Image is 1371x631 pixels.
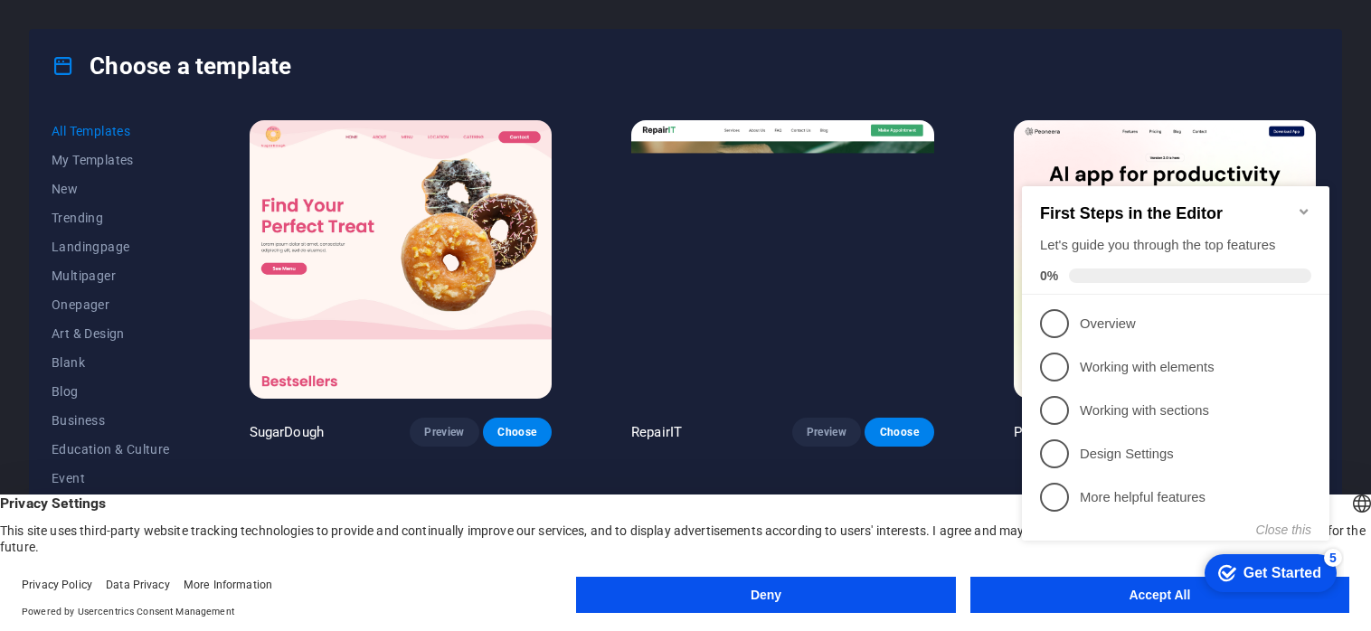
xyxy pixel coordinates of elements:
button: Choose [483,418,552,447]
li: Working with elements [7,186,315,230]
span: Art & Design [52,326,170,341]
p: More helpful features [65,329,282,348]
span: New [52,182,170,196]
span: Blank [52,355,170,370]
button: My Templates [52,146,170,174]
img: RepairIT [631,120,933,399]
span: Landingpage [52,240,170,254]
span: Onepager [52,297,170,312]
li: Design Settings [7,273,315,316]
div: Minimize checklist [282,45,297,60]
span: Multipager [52,268,170,283]
button: All Templates [52,117,170,146]
p: SugarDough [250,423,324,441]
button: Trending [52,203,170,232]
div: Get Started [229,406,307,422]
button: Gastronomy [52,493,170,522]
p: RepairIT [631,423,682,441]
button: Event [52,464,170,493]
span: My Templates [52,153,170,167]
button: Onepager [52,290,170,319]
p: Overview [65,155,282,174]
li: More helpful features [7,316,315,360]
img: SugarDough [250,120,552,399]
h2: First Steps in the Editor [25,45,297,64]
span: Trending [52,211,170,225]
button: Art & Design [52,319,170,348]
span: Choose [879,425,919,439]
p: Peoneera [1014,423,1072,441]
li: Overview [7,143,315,186]
div: Get Started 5 items remaining, 0% complete [190,395,322,433]
li: Working with sections [7,230,315,273]
span: 0% [25,109,54,124]
span: All Templates [52,124,170,138]
button: Choose [865,418,933,447]
p: Working with elements [65,199,282,218]
button: Close this [241,363,297,378]
span: Choose [497,425,537,439]
button: New [52,174,170,203]
button: Education & Culture [52,435,170,464]
button: Preview [410,418,478,447]
h4: Choose a template [52,52,291,80]
img: Peoneera [1014,120,1316,399]
button: Business [52,406,170,435]
div: 5 [309,390,327,408]
button: Multipager [52,261,170,290]
span: Education & Culture [52,442,170,457]
span: Preview [807,425,846,439]
button: Preview [792,418,861,447]
span: Blog [52,384,170,399]
button: Blank [52,348,170,377]
button: Blog [52,377,170,406]
p: Design Settings [65,286,282,305]
span: Preview [424,425,464,439]
p: Working with sections [65,242,282,261]
span: Business [52,413,170,428]
span: Event [52,471,170,485]
button: Landingpage [52,232,170,261]
div: Let's guide you through the top features [25,77,297,96]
